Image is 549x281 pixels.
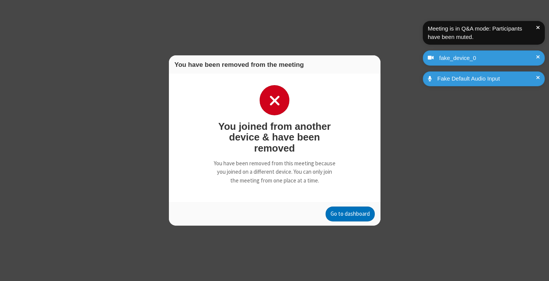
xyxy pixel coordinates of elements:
h3: You have been removed from the meeting [175,61,375,68]
div: Meeting is in Q&A mode: Participants have been muted. [428,24,536,42]
div: fake_device_0 [437,54,539,63]
h3: You joined from another device & have been removed [213,121,337,153]
button: Go to dashboard [326,207,375,222]
p: You have been removed from this meeting because you joined on a different device. You can only jo... [213,159,337,185]
div: Fake Default Audio Input [435,74,539,83]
